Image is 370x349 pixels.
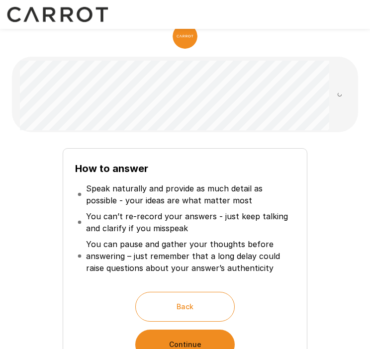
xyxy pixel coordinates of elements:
p: Speak naturally and provide as much detail as possible - your ideas are what matter most [86,182,293,206]
p: You can pause and gather your thoughts before answering – just remember that a long delay could r... [86,238,293,274]
img: carrot_logo.png [173,24,197,49]
p: You can’t re-record your answers - just keep talking and clarify if you misspeak [86,210,293,234]
b: How to answer [75,163,148,174]
button: Back [135,292,235,322]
